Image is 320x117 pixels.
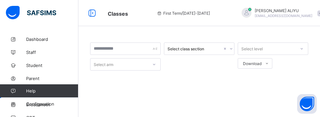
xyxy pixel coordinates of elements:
span: [EMAIL_ADDRESS][DOMAIN_NAME] [255,14,312,18]
span: Help [26,88,78,93]
div: Select arm [94,58,113,71]
span: Student [26,63,78,68]
img: safsims [6,6,56,20]
button: Open asap [297,94,317,114]
span: Classes [108,10,128,17]
span: Dashboard [26,37,78,42]
span: [PERSON_NAME] ALIYU [255,8,312,13]
div: Select level [241,42,263,55]
span: Configuration [26,101,78,107]
span: Parent [26,76,78,81]
span: Download [243,61,262,66]
div: Select class section [168,46,222,51]
span: Staff [26,50,78,55]
span: session/term information [157,11,210,16]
